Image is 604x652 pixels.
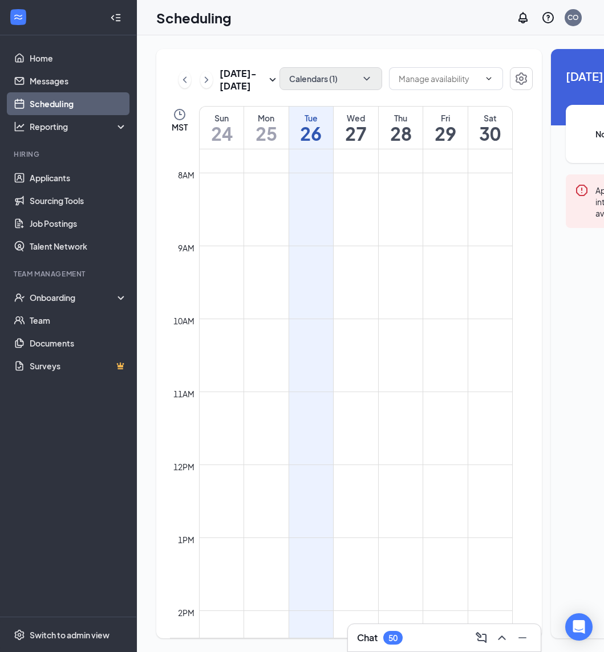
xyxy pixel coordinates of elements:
svg: WorkstreamLogo [13,11,24,23]
svg: SmallChevronDown [266,73,279,87]
div: 2pm [176,606,197,619]
div: Reporting [30,121,128,132]
div: Tue [289,112,334,124]
svg: Notifications [516,11,530,25]
h1: Scheduling [156,8,232,27]
a: Job Postings [30,212,127,235]
svg: ChevronLeft [179,73,190,87]
div: Hiring [14,149,125,159]
div: Sun [200,112,244,124]
input: Manage availability [399,72,480,85]
button: Settings [510,67,533,90]
a: August 28, 2025 [379,107,423,149]
a: Messages [30,70,127,92]
svg: ComposeMessage [475,631,488,645]
a: August 24, 2025 [200,107,244,149]
div: Open Intercom Messenger [565,613,593,641]
div: 50 [388,633,398,643]
div: Sat [468,112,512,124]
svg: UserCheck [14,292,25,303]
button: Minimize [513,629,532,647]
div: Switch to admin view [30,629,110,641]
a: Applicants [30,166,127,189]
h1: 27 [334,124,378,143]
div: 1pm [176,533,197,546]
h1: 26 [289,124,334,143]
h1: 30 [468,124,512,143]
svg: QuestionInfo [541,11,555,25]
svg: ChevronDown [361,73,372,84]
svg: Clock [173,108,187,121]
svg: ChevronUp [495,631,509,645]
a: August 25, 2025 [244,107,289,149]
button: ChevronLeft [179,71,191,88]
a: August 30, 2025 [468,107,512,149]
a: August 29, 2025 [423,107,468,149]
a: Documents [30,332,127,354]
div: 9am [176,242,197,254]
div: Mon [244,112,289,124]
svg: Analysis [14,121,25,132]
div: 10am [171,315,197,327]
svg: Minimize [516,631,529,645]
div: Wed [334,112,378,124]
svg: ChevronDown [484,74,493,83]
svg: Settings [14,629,25,641]
a: Home [30,47,127,70]
div: 11am [171,388,197,400]
span: MST [172,121,188,133]
div: Onboarding [30,292,117,303]
a: Scheduling [30,92,127,115]
button: ChevronRight [200,71,213,88]
a: Talent Network [30,235,127,258]
svg: Error [575,184,589,197]
h1: 28 [379,124,423,143]
div: 12pm [171,461,197,473]
div: 8am [176,169,197,181]
a: August 27, 2025 [334,107,378,149]
svg: Settings [514,72,528,85]
a: SurveysCrown [30,354,127,377]
div: CO [567,13,579,22]
button: Calendars (1)ChevronDown [279,67,382,90]
button: ComposeMessage [472,629,491,647]
a: August 26, 2025 [289,107,334,149]
div: Thu [379,112,423,124]
a: Team [30,309,127,332]
div: Fri [423,112,468,124]
h1: 25 [244,124,289,143]
svg: Collapse [110,12,121,23]
h1: 24 [200,124,244,143]
button: ChevronUp [493,629,511,647]
h3: Chat [357,631,378,644]
div: Team Management [14,269,125,279]
svg: ChevronRight [201,73,212,87]
h3: [DATE] - [DATE] [220,67,266,92]
h1: 29 [423,124,468,143]
a: Sourcing Tools [30,189,127,212]
a: Settings [510,67,533,92]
